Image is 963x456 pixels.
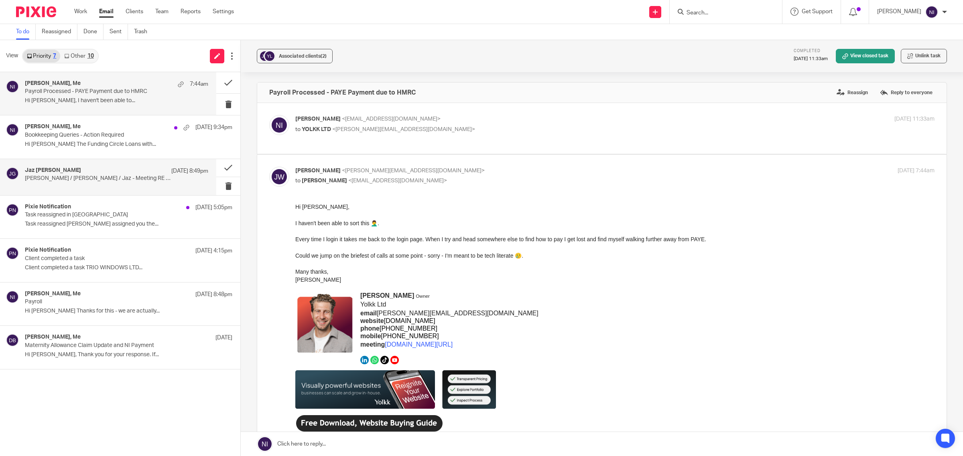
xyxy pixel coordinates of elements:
span: to [295,178,301,184]
span: YOLKK LTD [302,127,331,132]
h4: Pixie Notification [25,247,71,254]
span: [PERSON_NAME] [65,89,119,96]
span: [PERSON_NAME] [302,178,347,184]
a: [PERSON_NAME][EMAIL_ADDRESS][DOMAIN_NAME] [81,107,243,114]
span: (2) [321,54,327,59]
span: Yolkk Ltd [65,98,91,105]
h4: Jaz [PERSON_NAME] [25,167,81,174]
img: Pixie [16,6,56,17]
span: [PERSON_NAME] [295,116,341,122]
img: svg%3E [269,115,289,135]
img: svg%3E [259,50,271,62]
div: 10 [87,53,94,59]
p: Payroll Processed - PAYE Payment due to HMRC [25,88,172,95]
a: Settings [213,8,234,16]
a: [DOMAIN_NAME][URL] [89,138,157,145]
p: [DATE] 8:49pm [171,167,208,175]
span: Completed [794,49,821,53]
a: Reports [181,8,201,16]
img: Yolkk Ltd [95,153,104,161]
span: Associated clients [279,54,327,59]
p: Payroll [25,299,191,305]
p: [DATE] 5:05pm [195,204,232,212]
img: svg%3E [6,80,19,93]
h4: [PERSON_NAME], Me [25,123,81,130]
img: svg%3E [6,167,19,180]
a: Reassigned [42,24,77,40]
h4: [PERSON_NAME], Me [25,80,81,87]
a: Priority7 [23,50,60,63]
a: View closed task [836,49,895,63]
a: To do [16,24,36,40]
a: Sent [110,24,128,40]
span: meeting [65,138,89,145]
a: Done [83,24,104,40]
button: Associated clients(2) [257,49,333,63]
button: Unlink task [901,49,947,63]
img: svg%3E [6,291,19,303]
a: [PHONE_NUMBER] [86,130,144,137]
img: Yolkk Ltd [65,153,73,161]
p: Bookkeeping Queries - Action Required [25,132,191,139]
span: <[PERSON_NAME][EMAIL_ADDRESS][DOMAIN_NAME]> [342,168,485,174]
img: Yolkk Ltd [85,153,93,161]
input: Search [686,10,758,17]
span: <[EMAIL_ADDRESS][DOMAIN_NAME]> [348,178,447,184]
div: 7 [53,53,56,59]
p: Task reassigned [PERSON_NAME] assigned you the... [25,221,232,228]
img: svg%3E [6,204,19,216]
h4: Pixie Notification [25,204,71,210]
p: [DATE] 9:34pm [195,123,232,131]
a: Clients [126,8,143,16]
span: <[PERSON_NAME][EMAIL_ADDRESS][DOMAIN_NAME]> [332,127,475,132]
span: phone [65,122,84,129]
span: Owner [120,91,134,96]
span: View [6,52,18,60]
span: website [65,115,89,121]
img: svg%3E [6,334,19,347]
a: Work [74,8,87,16]
a: [DOMAIN_NAME] [89,115,140,121]
img: svg%3E [6,247,19,260]
p: [PERSON_NAME] [877,8,921,16]
p: [DATE] 11:33am [894,115,935,123]
p: [DATE] 11:33am [794,56,828,62]
h4: Payroll Processed - PAYE Payment due to HMRC [269,89,416,97]
label: Reply to everyone [878,87,935,99]
h4: [PERSON_NAME], Me [25,334,81,341]
a: [PHONE_NUMBER] [84,122,142,129]
p: Task reassigned in [GEOGRAPHIC_DATA] [25,212,191,218]
span: email [65,107,81,114]
img: svg%3E [925,6,938,18]
span: mobile [65,130,86,137]
a: Trash [134,24,153,40]
span: <[EMAIL_ADDRESS][DOMAIN_NAME]> [342,116,441,122]
p: Client completed a task [25,255,191,262]
p: Hi [PERSON_NAME] Thanks for this - we are actually... [25,308,232,315]
img: svg%3E [6,123,19,136]
img: Yolkk Ltd [75,153,83,161]
p: Hi [PERSON_NAME], Thank you for your response. If... [25,351,232,358]
a: Team [155,8,169,16]
p: [PERSON_NAME] / [PERSON_NAME] / Jaz - Meeting RE Director SATRs [25,175,172,182]
img: svg%3E [269,167,289,187]
p: 7:44am [190,80,208,88]
p: Client completed a task TRIO WINDOWS LTD... [25,264,232,271]
label: Reassign [835,87,870,99]
span: [PERSON_NAME] [295,168,341,174]
p: [DATE] 4:15pm [195,247,232,255]
p: Maternity Allowance Claim Update and NI Payment [25,342,191,349]
a: Email [99,8,114,16]
p: [DATE] 7:44am [898,167,935,175]
a: Other10 [60,50,98,63]
span: Get Support [802,9,833,14]
img: svg%3E [264,50,276,62]
p: [DATE] [215,334,232,342]
span: to [295,127,301,132]
h4: [PERSON_NAME], Me [25,291,81,297]
p: Hi [PERSON_NAME] The Funding Circle Loans with... [25,141,232,148]
p: [DATE] 8:48pm [195,291,232,299]
p: Hi [PERSON_NAME], I haven't been able to... [25,97,208,104]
